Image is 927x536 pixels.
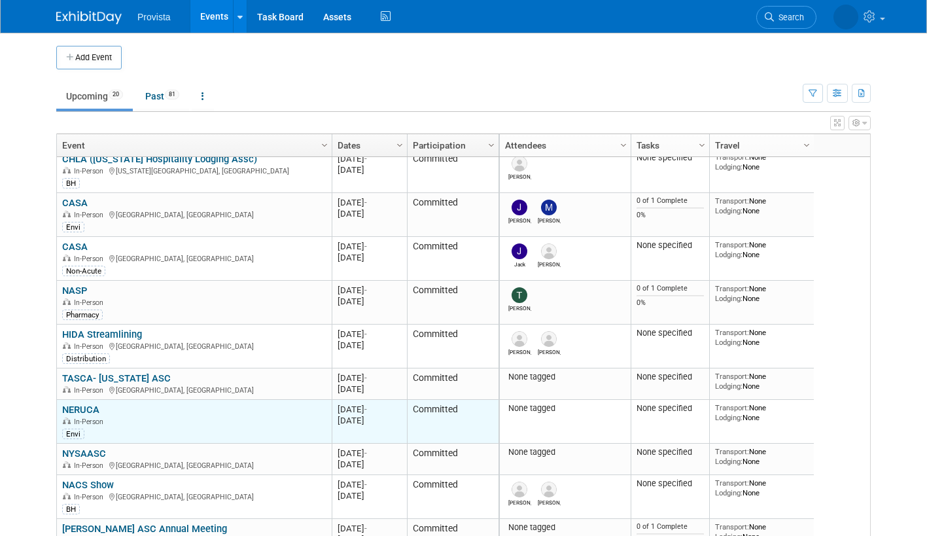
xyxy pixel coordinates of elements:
[338,459,401,470] div: [DATE]
[364,404,367,414] span: -
[62,353,110,364] div: Distribution
[165,90,179,99] span: 81
[364,198,367,207] span: -
[637,284,705,293] div: 0 of 1 Complete
[407,237,498,281] td: Committed
[637,240,705,251] div: None specified
[715,403,749,412] span: Transport:
[538,347,561,355] div: Jerry Johnson
[637,134,701,156] a: Tasks
[715,447,809,466] div: None None
[74,461,107,470] span: In-Person
[715,294,743,303] span: Lodging:
[715,382,743,391] span: Lodging:
[697,140,707,151] span: Column Settings
[62,384,326,395] div: [GEOGRAPHIC_DATA], [GEOGRAPHIC_DATA]
[715,338,743,347] span: Lodging:
[364,480,367,490] span: -
[715,403,809,422] div: None None
[637,152,705,163] div: None specified
[407,149,498,193] td: Committed
[338,448,401,459] div: [DATE]
[338,372,401,384] div: [DATE]
[407,281,498,325] td: Committed
[538,215,561,224] div: Mitchell Bowman
[715,328,809,347] div: None None
[715,162,743,171] span: Lodging:
[505,403,626,414] div: None tagged
[62,197,88,209] a: CASA
[715,250,743,259] span: Lodging:
[512,156,527,171] img: Ashley Grossman
[62,209,326,220] div: [GEOGRAPHIC_DATA], [GEOGRAPHIC_DATA]
[62,372,171,384] a: TASCA- [US_STATE] ASC
[338,490,401,501] div: [DATE]
[364,448,367,458] span: -
[364,524,367,533] span: -
[637,298,705,308] div: 0%
[512,482,527,497] img: Ashley Grossman
[637,211,705,220] div: 0%
[74,298,107,307] span: In-Person
[541,331,557,347] img: Jerry Johnson
[338,153,401,164] div: [DATE]
[74,255,107,263] span: In-Person
[338,252,401,263] div: [DATE]
[62,491,326,502] div: [GEOGRAPHIC_DATA], [GEOGRAPHIC_DATA]
[715,328,749,337] span: Transport:
[637,328,705,338] div: None specified
[715,372,809,391] div: None None
[715,413,743,422] span: Lodging:
[56,84,133,109] a: Upcoming20
[715,488,743,497] span: Lodging:
[541,200,557,215] img: Mitchell Bowman
[62,479,114,491] a: NACS Show
[637,372,705,382] div: None specified
[74,342,107,351] span: In-Person
[715,478,749,488] span: Transport:
[338,296,401,307] div: [DATE]
[63,493,71,499] img: In-Person Event
[63,386,71,393] img: In-Person Event
[63,461,71,468] img: In-Person Event
[62,459,326,471] div: [GEOGRAPHIC_DATA], [GEOGRAPHIC_DATA]
[338,404,401,415] div: [DATE]
[109,90,123,99] span: 20
[62,404,99,416] a: NERUCA
[637,522,705,531] div: 0 of 1 Complete
[62,241,88,253] a: CASA
[62,134,323,156] a: Event
[338,384,401,395] div: [DATE]
[62,448,106,459] a: NYSAASC
[715,457,743,466] span: Lodging:
[364,154,367,164] span: -
[505,372,626,382] div: None tagged
[364,373,367,383] span: -
[62,222,84,232] div: Envi
[407,475,498,519] td: Committed
[407,400,498,444] td: Committed
[715,372,749,381] span: Transport:
[715,240,749,249] span: Transport:
[338,197,401,208] div: [DATE]
[715,134,805,156] a: Travel
[393,134,408,154] a: Column Settings
[801,140,812,151] span: Column Settings
[338,285,401,296] div: [DATE]
[62,253,326,264] div: [GEOGRAPHIC_DATA], [GEOGRAPHIC_DATA]
[62,329,142,340] a: HIDA Streamlining
[715,196,809,215] div: None None
[62,310,103,320] div: Pharmacy
[338,479,401,490] div: [DATE]
[137,12,171,22] span: Provista
[617,134,631,154] a: Column Settings
[508,303,531,312] div: Trisha Mitkus
[508,171,531,180] div: Ashley Grossman
[62,429,84,439] div: Envi
[74,167,107,175] span: In-Person
[637,403,705,414] div: None specified
[364,241,367,251] span: -
[63,298,71,305] img: In-Person Event
[512,243,527,259] img: Jack Baird
[364,285,367,295] span: -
